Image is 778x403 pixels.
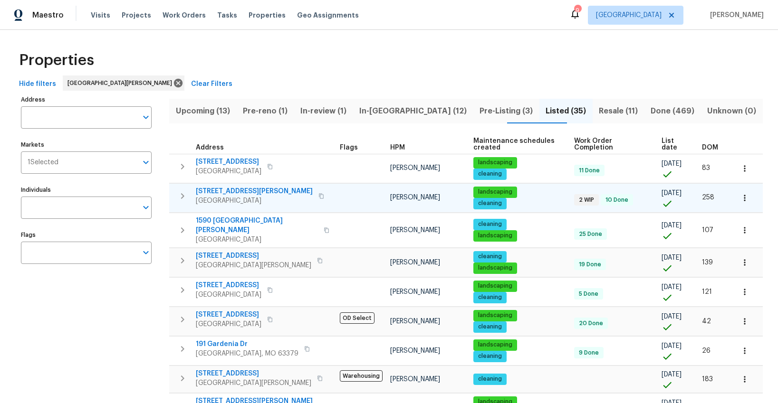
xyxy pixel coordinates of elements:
[28,159,58,167] span: 1 Selected
[602,196,632,204] span: 10 Done
[340,312,375,324] span: OD Select
[19,78,56,90] span: Hide filters
[390,318,440,325] span: [PERSON_NAME]
[340,144,358,151] span: Flags
[139,156,153,169] button: Open
[67,78,176,88] span: [GEOGRAPHIC_DATA][PERSON_NAME]
[575,230,606,238] span: 25 Done
[474,375,506,383] span: cleaning
[297,10,359,20] span: Geo Assignments
[474,232,516,240] span: landscaping
[242,104,288,118] span: Pre-reno (1)
[196,349,298,358] span: [GEOGRAPHIC_DATA], MO 63379
[19,56,94,65] span: Properties
[474,220,506,228] span: cleaning
[196,167,261,176] span: [GEOGRAPHIC_DATA]
[390,194,440,201] span: [PERSON_NAME]
[390,227,440,234] span: [PERSON_NAME]
[575,319,607,328] span: 20 Done
[139,201,153,214] button: Open
[196,157,261,167] span: [STREET_ADDRESS]
[196,144,224,151] span: Address
[390,376,440,383] span: [PERSON_NAME]
[702,165,710,171] span: 83
[390,259,440,266] span: [PERSON_NAME]
[662,254,682,261] span: [DATE]
[358,104,467,118] span: In-[GEOGRAPHIC_DATA] (12)
[702,289,712,295] span: 121
[21,97,152,103] label: Address
[474,199,506,207] span: cleaning
[196,216,318,235] span: 1590 [GEOGRAPHIC_DATA][PERSON_NAME]
[474,311,516,319] span: landscaping
[390,144,405,151] span: HPM
[21,232,152,238] label: Flags
[474,170,506,178] span: cleaning
[575,196,598,204] span: 2 WIP
[21,142,152,148] label: Markets
[32,10,64,20] span: Maestro
[707,104,757,118] span: Unknown (0)
[575,349,603,357] span: 9 Done
[196,319,261,329] span: [GEOGRAPHIC_DATA]
[702,144,718,151] span: DOM
[196,290,261,300] span: [GEOGRAPHIC_DATA]
[598,104,639,118] span: Resale (11)
[196,187,313,196] span: [STREET_ADDRESS][PERSON_NAME]
[91,10,110,20] span: Visits
[139,111,153,124] button: Open
[340,370,383,382] span: Warehousing
[474,323,506,331] span: cleaning
[163,10,206,20] span: Work Orders
[249,10,286,20] span: Properties
[196,196,313,206] span: [GEOGRAPHIC_DATA]
[196,378,311,388] span: [GEOGRAPHIC_DATA][PERSON_NAME]
[575,261,605,269] span: 19 Done
[187,75,236,93] button: Clear Filters
[479,104,533,118] span: Pre-Listing (3)
[474,352,506,360] span: cleaning
[662,313,682,320] span: [DATE]
[662,343,682,349] span: [DATE]
[662,371,682,378] span: [DATE]
[122,10,151,20] span: Projects
[196,339,298,349] span: 191 Gardenia Dr
[575,167,604,175] span: 11 Done
[21,187,152,193] label: Individuals
[15,75,60,93] button: Hide filters
[662,222,682,229] span: [DATE]
[474,159,516,167] span: landscaping
[702,347,711,354] span: 26
[473,138,558,151] span: Maintenance schedules created
[196,235,318,244] span: [GEOGRAPHIC_DATA]
[574,138,645,151] span: Work Order Completion
[474,188,516,196] span: landscaping
[474,282,516,290] span: landscaping
[196,281,261,290] span: [STREET_ADDRESS]
[702,318,711,325] span: 42
[196,251,311,261] span: [STREET_ADDRESS]
[662,160,682,167] span: [DATE]
[545,104,587,118] span: Listed (35)
[390,165,440,171] span: [PERSON_NAME]
[390,289,440,295] span: [PERSON_NAME]
[474,341,516,349] span: landscaping
[702,194,714,201] span: 258
[196,261,311,270] span: [GEOGRAPHIC_DATA][PERSON_NAME]
[474,293,506,301] span: cleaning
[662,190,682,197] span: [DATE]
[196,310,261,319] span: [STREET_ADDRESS]
[217,12,237,19] span: Tasks
[575,290,602,298] span: 5 Done
[63,75,184,91] div: [GEOGRAPHIC_DATA][PERSON_NAME]
[196,369,311,378] span: [STREET_ADDRESS]
[299,104,347,118] span: In-review (1)
[706,10,764,20] span: [PERSON_NAME]
[139,246,153,259] button: Open
[390,347,440,354] span: [PERSON_NAME]
[191,78,232,90] span: Clear Filters
[474,253,506,261] span: cleaning
[662,138,686,151] span: List date
[574,6,581,15] div: 9
[596,10,662,20] span: [GEOGRAPHIC_DATA]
